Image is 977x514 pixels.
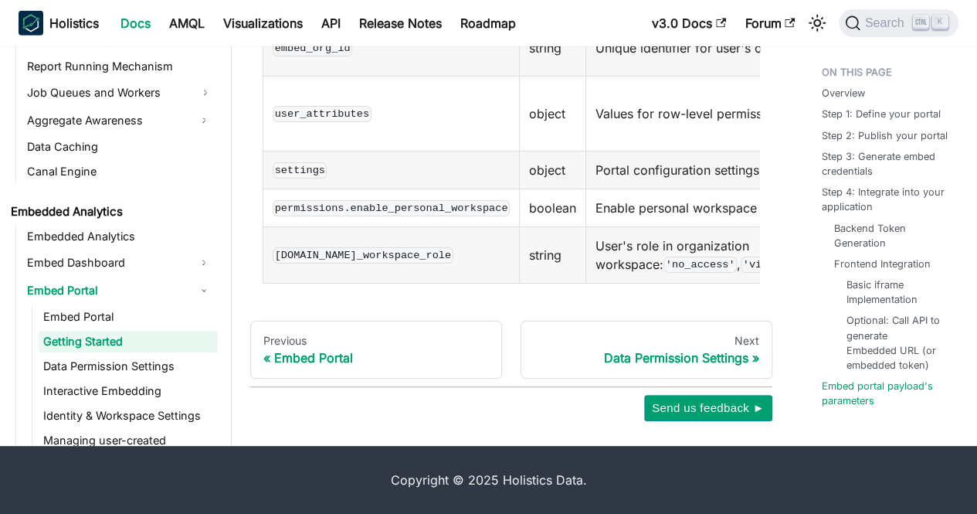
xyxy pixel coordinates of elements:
[520,189,586,226] td: boolean
[190,250,218,275] button: Expand sidebar category 'Embed Dashboard'
[6,201,218,223] a: Embedded Analytics
[190,278,218,303] button: Collapse sidebar category 'Embed Portal'
[49,14,99,32] b: Holistics
[350,11,451,36] a: Release Notes
[39,380,218,402] a: Interactive Embedding
[644,395,772,421] button: Send us feedback ►
[312,11,350,36] a: API
[643,11,735,36] a: v3.0 Docs
[586,19,863,76] td: Unique identifier for user's organization
[22,108,190,133] a: Aggregate Awareness
[534,334,759,348] div: Next
[663,257,737,272] code: 'no_access'
[22,226,218,247] a: Embedded Analytics
[822,86,865,100] a: Overview
[39,405,218,427] a: Identity & Workspace Settings
[22,278,190,303] a: Embed Portal
[250,321,502,380] a: PreviousEmbed Portal
[111,11,160,36] a: Docs
[263,350,489,366] div: Embed Portal
[834,257,931,271] a: Frontend Integration
[822,185,952,214] a: Step 4: Integrate into your application
[273,40,352,56] code: embed_org_id
[822,149,952,179] a: Step 3: Generate embed credentials
[805,11,829,36] button: Switch between dark and light mode (currently light mode)
[822,379,952,408] a: Embed portal payload's parameters
[39,306,218,328] a: Embed Portal
[39,430,218,464] a: Managing user-created dashboards
[520,226,586,283] td: string
[273,247,453,263] code: [DOMAIN_NAME]_workspace_role
[534,350,759,366] div: Data Permission Settings
[932,15,948,29] kbd: K
[22,80,218,105] a: Job Queues and Workers
[39,331,218,352] a: Getting Started
[735,11,804,36] a: Forum
[273,106,371,121] code: user_attributes
[586,76,863,151] td: Values for row-level permissions
[19,11,99,36] a: HolisticsHolistics
[19,11,43,36] img: Holistics
[521,321,772,380] a: NextData Permission Settings
[67,471,911,489] div: Copyright © 2025 Holistics Data.
[250,321,772,380] nav: Docs pages
[741,257,795,272] code: 'viewer'
[652,398,765,418] span: Send us feedback ►
[839,9,958,37] button: Search (Ctrl+K)
[22,136,218,158] a: Data Caching
[273,200,510,216] code: permissions.enable_personal_workspace
[160,11,214,36] a: AMQL
[520,76,586,151] td: object
[846,277,940,307] a: Basic iframe Implementation
[190,108,218,133] button: Expand sidebar category 'Aggregate Awareness'
[22,250,190,275] a: Embed Dashboard
[520,151,586,189] td: object
[822,128,948,143] a: Step 2: Publish your portal
[822,107,941,121] a: Step 1: Define your portal
[22,56,218,77] a: Report Running Mechanism
[860,16,914,30] span: Search
[214,11,312,36] a: Visualizations
[39,356,218,377] a: Data Permission Settings
[520,19,586,76] td: string
[263,334,489,348] div: Previous
[586,151,863,189] td: Portal configuration settings
[586,226,863,283] td: User's role in organization workspace: , ,
[846,313,940,373] a: Optional: Call API to generate Embedded URL (or embedded token)
[834,221,946,250] a: Backend Token Generation
[586,189,863,226] td: Enable personal workspace for user
[22,161,218,182] a: Canal Engine
[451,11,525,36] a: Roadmap
[273,162,327,178] code: settings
